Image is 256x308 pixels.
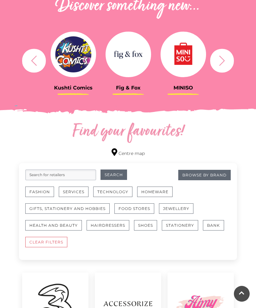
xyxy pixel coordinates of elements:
[25,203,114,220] a: Gifts, Stationery and Hobbies
[161,85,206,91] h3: MINISO
[25,237,67,247] button: CLEAR FILTERS
[51,85,96,91] h3: Kushti Comics
[87,220,129,231] button: Hairdressers
[178,170,231,180] a: Browse By Brand
[162,220,203,237] a: Stationery
[137,187,177,203] a: Homeware
[137,187,173,197] button: Homeware
[59,187,88,197] button: Services
[162,220,198,231] button: Stationery
[25,169,96,180] input: Search for retailers
[101,169,127,180] button: Search
[25,237,72,254] a: CLEAR FILTERS
[203,220,229,237] a: Bank
[114,203,154,214] button: Food Stores
[25,220,82,231] button: Health and Beauty
[25,187,54,197] button: Fashion
[112,148,145,157] a: Centre map
[59,187,93,203] a: Services
[159,203,198,220] a: Jewellery
[114,203,159,220] a: Food Stores
[19,122,237,142] h2: Find your favourites!
[25,203,110,214] button: Gifts, Stationery and Hobbies
[106,85,151,91] h3: Fig & Fox
[203,220,224,231] button: Bank
[93,187,137,203] a: Technology
[93,187,132,197] button: Technology
[134,220,162,237] a: Shoes
[134,220,157,231] button: Shoes
[159,203,193,214] button: Jewellery
[25,187,59,203] a: Fashion
[25,220,87,237] a: Health and Beauty
[87,220,134,237] a: Hairdressers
